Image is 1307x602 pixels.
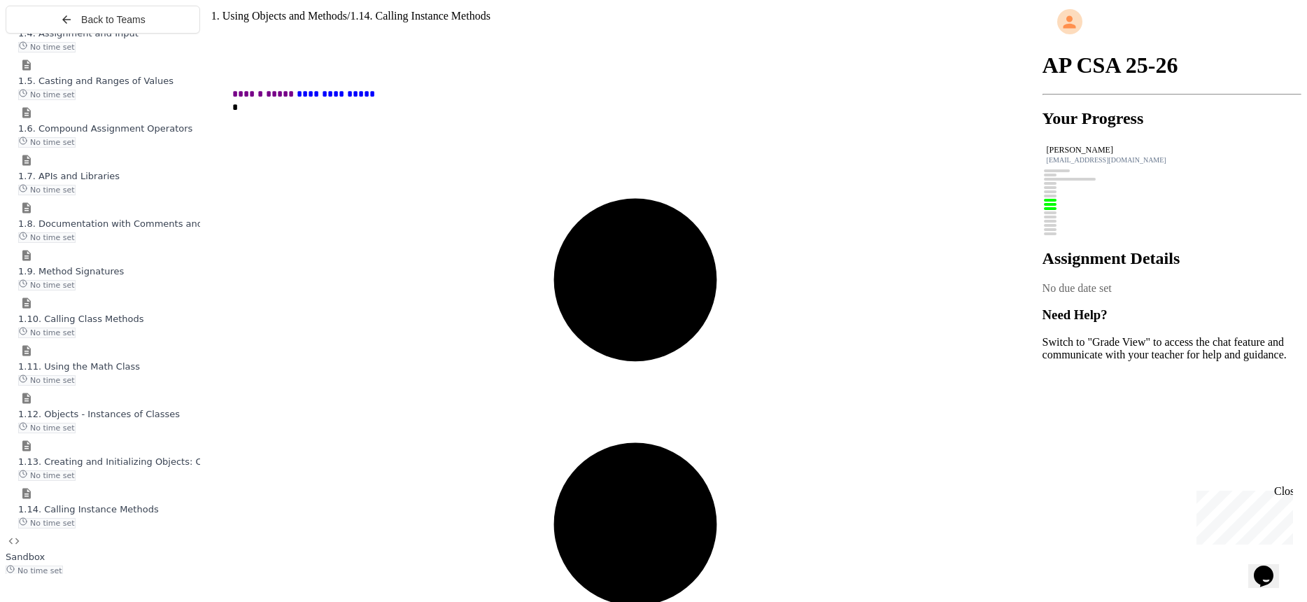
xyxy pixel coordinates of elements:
span: No time set [18,423,76,433]
span: No time set [18,42,76,52]
span: 1.11. Using the Math Class [18,361,140,372]
span: No time set [18,137,76,148]
div: [EMAIL_ADDRESS][DOMAIN_NAME] [1047,156,1297,164]
iframe: chat widget [1248,546,1293,588]
span: No time set [6,566,63,576]
span: 1.13. Creating and Initializing Objects: Constructors [18,456,254,467]
span: No time set [18,90,76,100]
span: No time set [18,470,76,481]
span: Sandbox [6,552,45,562]
h1: AP CSA 25-26 [1043,52,1301,78]
div: Chat with us now!Close [6,6,97,89]
h2: Assignment Details [1043,249,1301,268]
h2: Your Progress [1043,109,1301,128]
span: Back to Teams [81,14,146,25]
span: / [347,10,350,22]
span: 1.5. Casting and Ranges of Values [18,76,174,86]
span: 1.14. Calling Instance Methods [350,10,490,22]
div: No due date set [1043,282,1301,295]
span: 1.4. Assignment and Input [18,28,139,38]
span: No time set [18,518,76,528]
span: 1.9. Method Signatures [18,266,124,276]
p: Switch to "Grade View" to access the chat feature and communicate with your teacher for help and ... [1043,336,1301,361]
span: No time set [18,375,76,386]
span: No time set [18,185,76,195]
span: 1.14. Calling Instance Methods [18,504,159,514]
span: 1.8. Documentation with Comments and Preconditions [18,218,267,229]
h3: Need Help? [1043,307,1301,323]
span: No time set [18,232,76,243]
span: 1.12. Objects - Instances of Classes [18,409,180,419]
span: 1.6. Compound Assignment Operators [18,123,192,134]
span: No time set [18,328,76,338]
div: [PERSON_NAME] [1047,145,1297,155]
iframe: chat widget [1191,485,1293,545]
span: No time set [18,280,76,290]
div: My Account [1043,6,1301,38]
span: 1. Using Objects and Methods [211,10,347,22]
button: Back to Teams [6,6,200,34]
span: 1.7. APIs and Libraries [18,171,120,181]
span: 1.10. Calling Class Methods [18,314,144,324]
